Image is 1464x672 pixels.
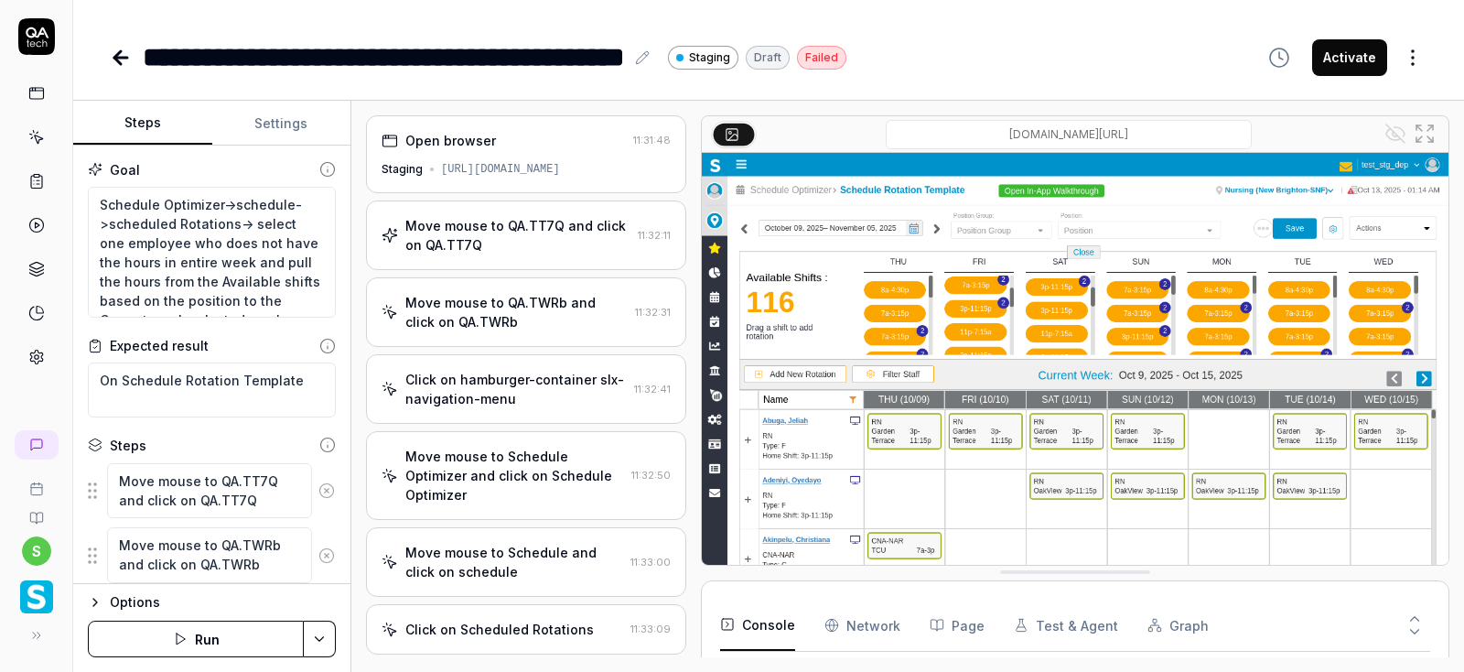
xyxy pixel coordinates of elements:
a: Book a call with us [7,467,65,496]
button: Remove step [312,537,342,574]
div: Move mouse to QA.TWRb and click on QA.TWRb [405,293,628,331]
time: 11:33:00 [630,556,671,569]
button: Open in full screen [1410,119,1439,148]
div: Draft [746,46,790,70]
a: Documentation [7,496,65,526]
div: Staging [382,161,423,178]
img: Screenshot [702,153,1448,620]
span: Staging [689,49,730,66]
time: 11:32:41 [634,383,671,396]
time: 11:33:09 [630,623,671,635]
div: Options [110,591,336,613]
button: Console [720,600,795,651]
div: Move mouse to Schedule and click on schedule [405,543,623,581]
button: Network [824,600,900,651]
button: Graph [1147,600,1209,651]
button: Settings [212,102,351,146]
div: Expected result [110,336,209,355]
button: Steps [73,102,212,146]
div: [URL][DOMAIN_NAME] [441,161,560,178]
div: Suggestions [88,526,336,584]
div: Click on Scheduled Rotations [405,620,594,639]
time: 11:31:48 [633,134,671,146]
div: Open browser [405,131,496,150]
button: Page [930,600,985,651]
div: Suggestions [88,462,336,520]
button: Show all interative elements [1381,119,1410,148]
div: Failed [797,46,846,70]
button: Run [88,621,304,657]
a: New conversation [15,430,59,460]
button: Options [88,591,336,613]
div: Steps [110,436,146,455]
button: Activate [1312,39,1387,76]
div: Move mouse to QA.TT7Q and click on QA.TT7Q [405,216,630,255]
time: 11:32:31 [635,306,671,319]
button: View version history [1257,39,1301,76]
img: Smartlinx Logo [20,580,53,613]
div: Goal [110,160,140,179]
button: Smartlinx Logo [7,566,65,617]
div: Click on hamburger-container slx-navigation-menu [405,370,627,408]
button: Remove step [312,472,342,509]
button: Test & Agent [1014,600,1118,651]
button: s [22,537,51,566]
time: 11:32:50 [631,469,671,482]
a: Staging [668,45,738,70]
time: 11:32:11 [638,229,671,242]
div: Move mouse to Schedule Optimizer and click on Schedule Optimizer [405,447,624,504]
